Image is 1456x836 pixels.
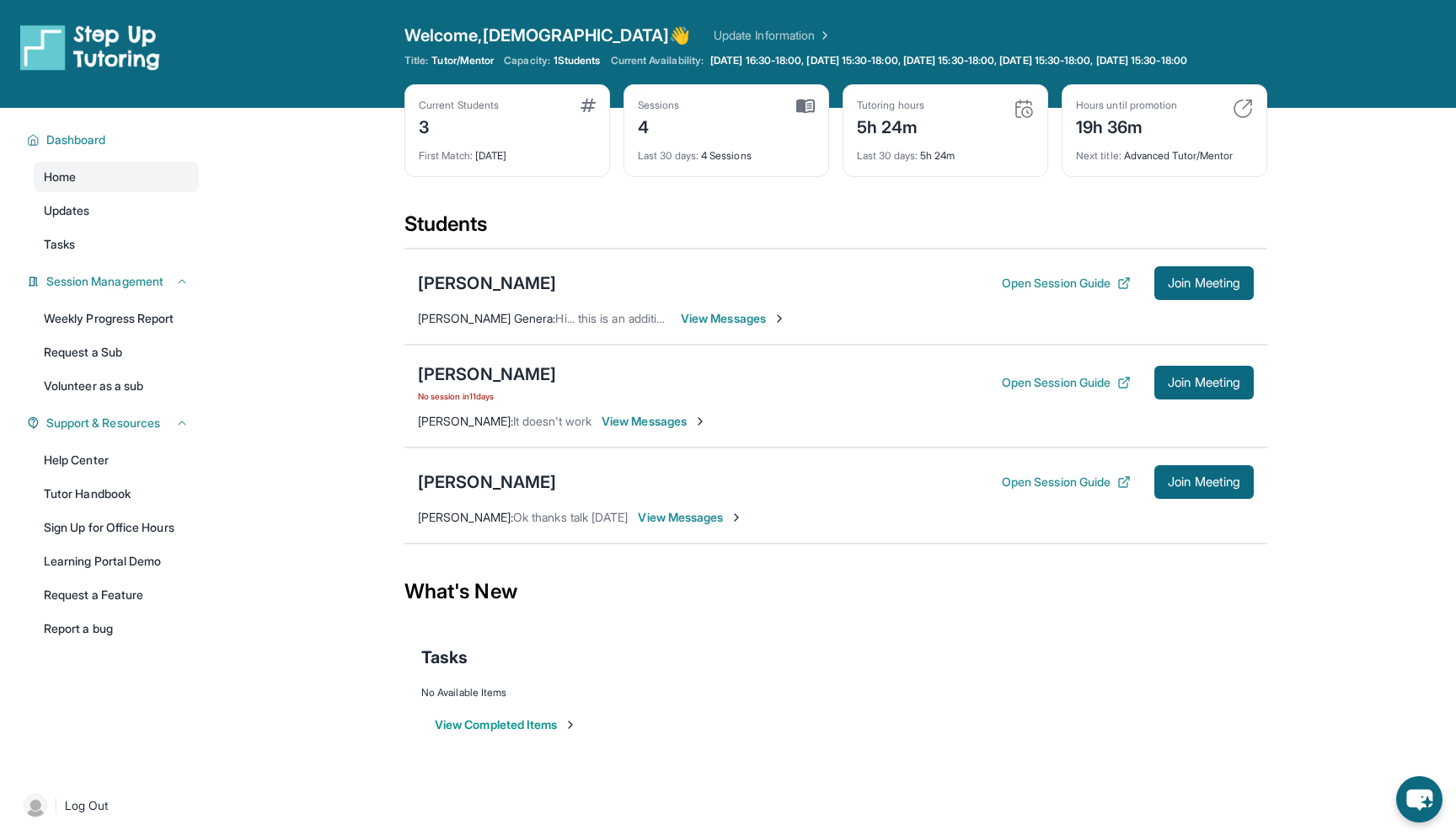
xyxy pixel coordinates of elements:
[24,794,47,817] img: user-img
[421,686,1250,699] div: No Available Items
[34,445,199,475] a: Help Center
[40,131,189,148] button: Dashboard
[404,24,690,47] span: Welcome, [DEMOGRAPHIC_DATA] 👋
[1002,474,1131,490] button: Open Session Guide
[1396,776,1443,823] button: chat-button
[554,54,601,67] span: 1 Students
[681,310,786,327] span: View Messages
[34,580,199,610] a: Request a Feature
[638,139,815,163] div: 4 Sessions
[419,112,499,139] div: 3
[1002,374,1131,391] button: Open Session Guide
[418,311,555,325] span: [PERSON_NAME] Genera :
[17,787,199,824] a: |Log Out
[46,415,160,431] span: Support & Resources
[435,716,577,733] button: View Completed Items
[44,169,76,185] span: Home
[1168,477,1240,487] span: Join Meeting
[404,211,1267,248] div: Students
[34,546,199,576] a: Learning Portal Demo
[513,510,628,524] span: Ok thanks talk [DATE]
[1076,149,1121,162] span: Next title :
[857,149,918,162] span: Last 30 days :
[638,509,743,526] span: View Messages
[431,54,494,67] span: Tutor/Mentor
[796,99,815,114] img: card
[65,797,109,814] span: Log Out
[714,27,832,44] a: Update Information
[421,646,468,669] span: Tasks
[504,54,550,67] span: Capacity:
[34,479,199,509] a: Tutor Handbook
[730,511,743,524] img: Chevron-Right
[34,512,199,543] a: Sign Up for Office Hours
[1154,366,1254,399] button: Join Meeting
[34,337,199,367] a: Request a Sub
[638,149,699,162] span: Last 30 days :
[611,54,704,67] span: Current Availability:
[815,27,832,44] img: Chevron Right
[44,202,90,219] span: Updates
[1076,99,1177,112] div: Hours until promotion
[710,54,1187,67] span: [DATE] 16:30-18:00, [DATE] 15:30-18:00, [DATE] 15:30-18:00, [DATE] 15:30-18:00, [DATE] 15:30-18:00
[419,149,473,162] span: First Match :
[857,139,1034,163] div: 5h 24m
[419,139,596,163] div: [DATE]
[581,99,596,112] img: card
[404,54,428,67] span: Title:
[693,415,707,428] img: Chevron-Right
[418,271,556,295] div: [PERSON_NAME]
[555,311,1058,325] span: Hi... this is an additional math homework page for [PERSON_NAME]...if time permits! Thank you
[1168,278,1240,288] span: Join Meeting
[34,371,199,401] a: Volunteer as a sub
[44,236,75,253] span: Tasks
[34,303,199,334] a: Weekly Progress Report
[404,555,1267,629] div: What's New
[40,273,189,290] button: Session Management
[418,389,556,403] span: No session in 11 days
[34,196,199,226] a: Updates
[20,24,160,71] img: logo
[857,112,924,139] div: 5h 24m
[707,54,1191,67] a: [DATE] 16:30-18:00, [DATE] 15:30-18:00, [DATE] 15:30-18:00, [DATE] 15:30-18:00, [DATE] 15:30-18:00
[1168,378,1240,388] span: Join Meeting
[1076,139,1253,163] div: Advanced Tutor/Mentor
[638,99,680,112] div: Sessions
[34,162,199,192] a: Home
[419,99,499,112] div: Current Students
[54,796,58,816] span: |
[418,414,513,428] span: [PERSON_NAME] :
[46,131,106,148] span: Dashboard
[1076,112,1177,139] div: 19h 36m
[1154,266,1254,300] button: Join Meeting
[1233,99,1253,119] img: card
[1154,465,1254,499] button: Join Meeting
[418,470,556,494] div: [PERSON_NAME]
[773,312,786,325] img: Chevron-Right
[418,510,513,524] span: [PERSON_NAME] :
[513,414,591,428] span: It doesn't work
[638,112,680,139] div: 4
[857,99,924,112] div: Tutoring hours
[1002,275,1131,292] button: Open Session Guide
[46,273,163,290] span: Session Management
[34,229,199,260] a: Tasks
[40,415,189,431] button: Support & Resources
[34,614,199,644] a: Report a bug
[1014,99,1034,119] img: card
[418,362,556,386] div: [PERSON_NAME]
[602,413,707,430] span: View Messages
